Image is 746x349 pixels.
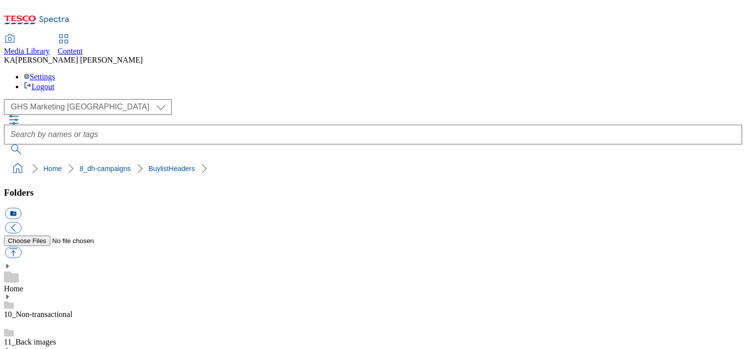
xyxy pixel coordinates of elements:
a: Logout [24,82,54,91]
a: BuylistHeaders [149,165,195,173]
a: Media Library [4,35,50,56]
input: Search by names or tags [4,125,742,144]
a: 10_Non-transactional [4,310,73,318]
span: [PERSON_NAME] [PERSON_NAME] [15,56,143,64]
a: Home [43,165,62,173]
a: Content [58,35,83,56]
a: Home [4,284,23,293]
span: KA [4,56,15,64]
a: Settings [24,72,55,81]
nav: breadcrumb [4,159,742,178]
a: 11_Back images [4,338,56,346]
h3: Folders [4,187,742,198]
span: Media Library [4,47,50,55]
span: Content [58,47,83,55]
a: home [10,161,26,176]
a: 8_dh-campaigns [79,165,131,173]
